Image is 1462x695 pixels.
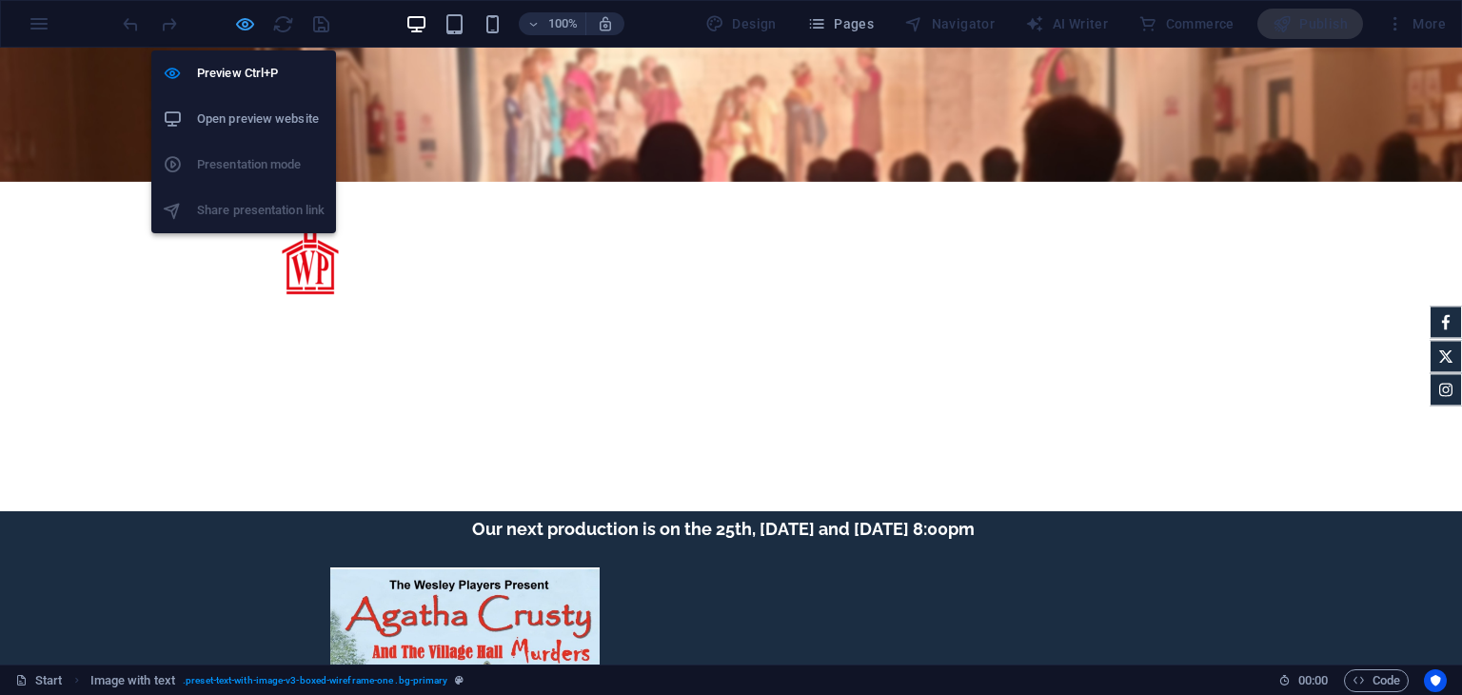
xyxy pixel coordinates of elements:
[857,402,940,449] a: Home
[1430,327,1462,359] a: X
[197,62,325,85] h6: Preview Ctrl+P
[1353,669,1400,692] span: Code
[197,108,325,130] h6: Open preview website
[472,471,975,491] span: Our next production is on the 25th, [DATE] and [DATE] 8:00pm
[282,332,329,350] span: Drama
[800,9,881,39] button: Pages
[1298,669,1328,692] span: 00 00
[1064,402,1180,449] a: Contact
[434,306,488,324] span: Players
[1278,669,1329,692] h6: Session time
[547,12,578,35] h6: 100%
[90,669,175,692] span: Click to select. Double-click to edit
[15,669,63,692] a: Click to cancel selection. Double-click to open Pages
[310,306,434,324] span: [PERSON_NAME]
[282,306,310,324] span: The
[519,12,586,35] button: 100%
[956,402,1049,449] a: About
[329,332,375,350] span: Group
[1312,673,1314,687] span: :
[90,669,464,692] nav: breadcrumb
[455,675,464,685] i: This element is a customizable preset
[1424,669,1447,692] button: Usercentrics
[183,669,447,692] span: . preset-text-with-image-v3-boxed-wireframe-one .bg-primary
[1344,669,1409,692] button: Code
[1430,292,1462,325] a: X
[807,14,874,33] span: Pages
